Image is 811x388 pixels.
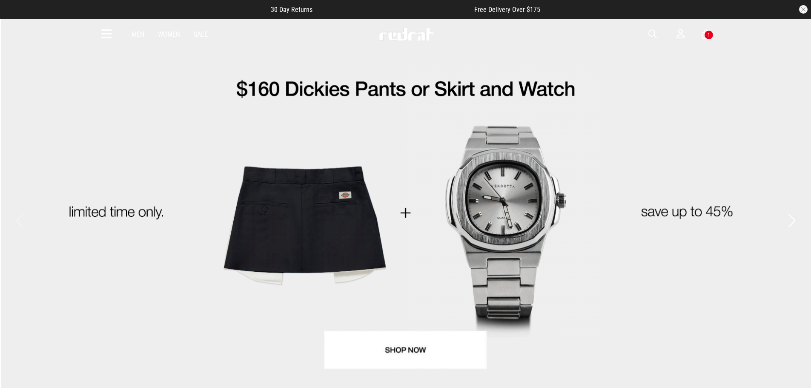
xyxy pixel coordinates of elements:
[158,30,180,38] a: Women
[194,30,208,38] a: Sale
[14,211,25,230] button: Previous slide
[132,30,144,38] a: Men
[474,6,540,14] span: Free Delivery Over $175
[786,211,797,230] button: Next slide
[708,32,710,38] div: 1
[702,30,710,39] a: 1
[330,5,457,14] iframe: Customer reviews powered by Trustpilot
[378,28,435,40] img: Redrat logo
[271,6,312,14] span: 30 Day Returns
